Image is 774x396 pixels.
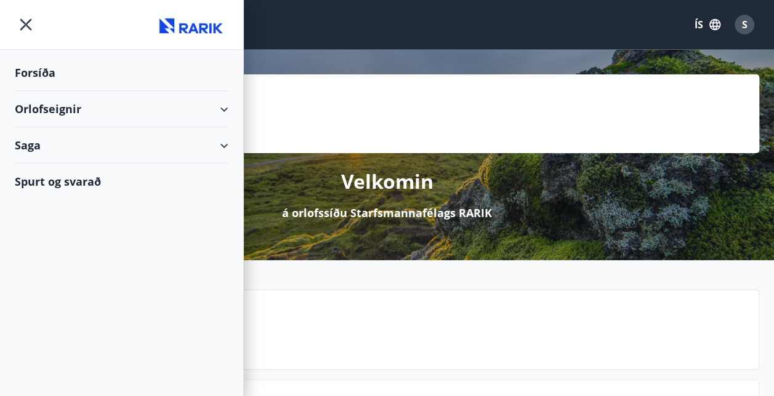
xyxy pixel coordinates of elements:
p: Velkomin [341,168,433,195]
span: S [742,18,748,31]
img: union_logo [155,14,228,38]
p: á orlofssíðu Starfsmannafélags RARIK [282,205,492,221]
div: Forsíða [15,55,228,91]
button: S [730,10,759,39]
div: Spurt og svarað [15,164,228,199]
p: Næstu helgi [105,321,749,342]
button: menu [15,14,37,36]
button: ÍS [688,14,727,36]
div: Saga [15,127,228,164]
div: Orlofseignir [15,91,228,127]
